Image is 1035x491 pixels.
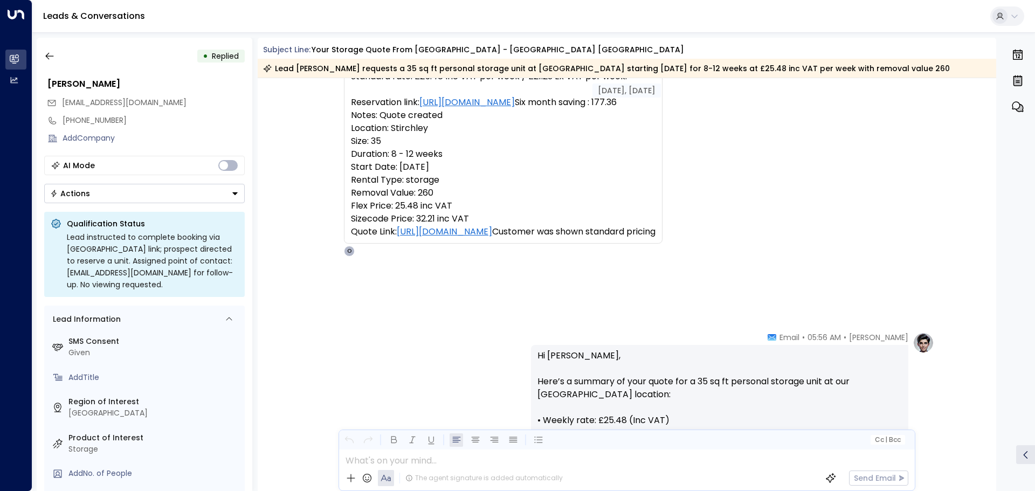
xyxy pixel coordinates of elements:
[62,97,187,108] span: [EMAIL_ADDRESS][DOMAIN_NAME]
[779,332,799,343] span: Email
[203,46,208,66] div: •
[68,347,240,358] div: Given
[802,332,805,343] span: •
[62,97,187,108] span: dj_carlos@mem.com
[63,115,245,126] div: [PHONE_NUMBER]
[67,231,238,291] div: Lead instructed to complete booking via [GEOGRAPHIC_DATA] link; prospect directed to reserve a un...
[50,189,90,198] div: Actions
[885,436,887,444] span: |
[870,435,905,445] button: Cc|Bcc
[351,18,655,238] pre: Name: [PERSON_NAME] Email: [EMAIL_ADDRESS][DOMAIN_NAME] Phone: [PHONE_NUMBER] Unit: 35 sq ft Pers...
[312,44,684,56] div: Your storage quote from [GEOGRAPHIC_DATA] - [GEOGRAPHIC_DATA] [GEOGRAPHIC_DATA]
[344,246,355,257] div: O
[592,84,661,98] div: [DATE], [DATE]
[212,51,239,61] span: Replied
[808,332,841,343] span: 05:56 AM
[68,407,240,419] div: [GEOGRAPHIC_DATA]
[68,468,240,479] div: AddNo. of People
[397,225,492,238] a: [URL][DOMAIN_NAME]
[405,473,563,483] div: The agent signature is added automatically
[43,10,145,22] a: Leads & Conversations
[63,160,95,171] div: AI Mode
[874,436,900,444] span: Cc Bcc
[68,432,240,444] label: Product of Interest
[263,44,310,55] span: Subject Line:
[263,63,950,74] div: Lead [PERSON_NAME] requests a 35 sq ft personal storage unit at [GEOGRAPHIC_DATA] starting [DATE]...
[68,372,240,383] div: AddTitle
[44,184,245,203] div: Button group with a nested menu
[361,433,375,447] button: Redo
[68,336,240,347] label: SMS Consent
[342,433,356,447] button: Undo
[849,332,908,343] span: [PERSON_NAME]
[63,133,245,144] div: AddCompany
[68,444,240,455] div: Storage
[67,218,238,229] p: Qualification Status
[44,184,245,203] button: Actions
[913,332,934,354] img: profile-logo.png
[419,96,515,109] a: [URL][DOMAIN_NAME]
[844,332,846,343] span: •
[68,396,240,407] label: Region of Interest
[49,314,121,325] div: Lead Information
[47,78,245,91] div: [PERSON_NAME]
